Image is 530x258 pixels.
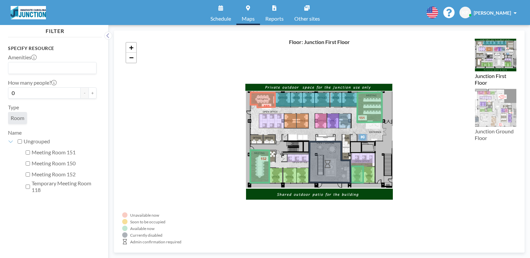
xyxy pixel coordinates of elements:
label: How many people? [8,79,57,86]
div: Unavailable now [130,213,159,218]
button: - [81,87,89,99]
span: + [129,43,133,52]
img: 48647ba96d77f71270a56cbfe03b9728.png [475,89,516,127]
div: Currently disabled [130,233,162,238]
span: Room [11,115,24,121]
label: Amenities [8,54,37,61]
div: Admin confirmation required [130,239,181,244]
h4: FILTER [8,25,102,34]
span: [PERSON_NAME] [474,10,511,16]
span: Maps [242,16,255,21]
label: Meeting Room 152 [32,171,97,178]
a: Zoom out [126,53,136,63]
span: Other sites [294,16,320,21]
span: Schedule [210,16,231,21]
button: + [89,87,97,99]
span: Reports [265,16,284,21]
div: Soon to be occupied [130,219,165,224]
div: Available now [130,226,154,231]
label: Junction First Floor [475,73,506,86]
div: Search for option [8,62,96,74]
img: organization-logo [11,6,46,19]
label: Name [8,129,22,136]
span: − [129,53,133,62]
img: 3976ca476e1e6d5dd6c90708b3b90000.png [475,39,516,71]
input: Search for option [9,64,93,72]
h4: Floor: Junction First Floor [289,39,350,45]
span: KP [462,10,468,16]
label: Meeting Room 150 [32,160,97,167]
h3: Specify resource [8,45,97,51]
a: Zoom in [126,43,136,53]
label: Junction Ground Floor [475,128,514,141]
label: Ungrouped [24,138,97,145]
label: Temporary Meeting Room 118 [32,180,97,193]
label: Meeting Room 151 [32,149,97,156]
label: Type [8,104,19,111]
